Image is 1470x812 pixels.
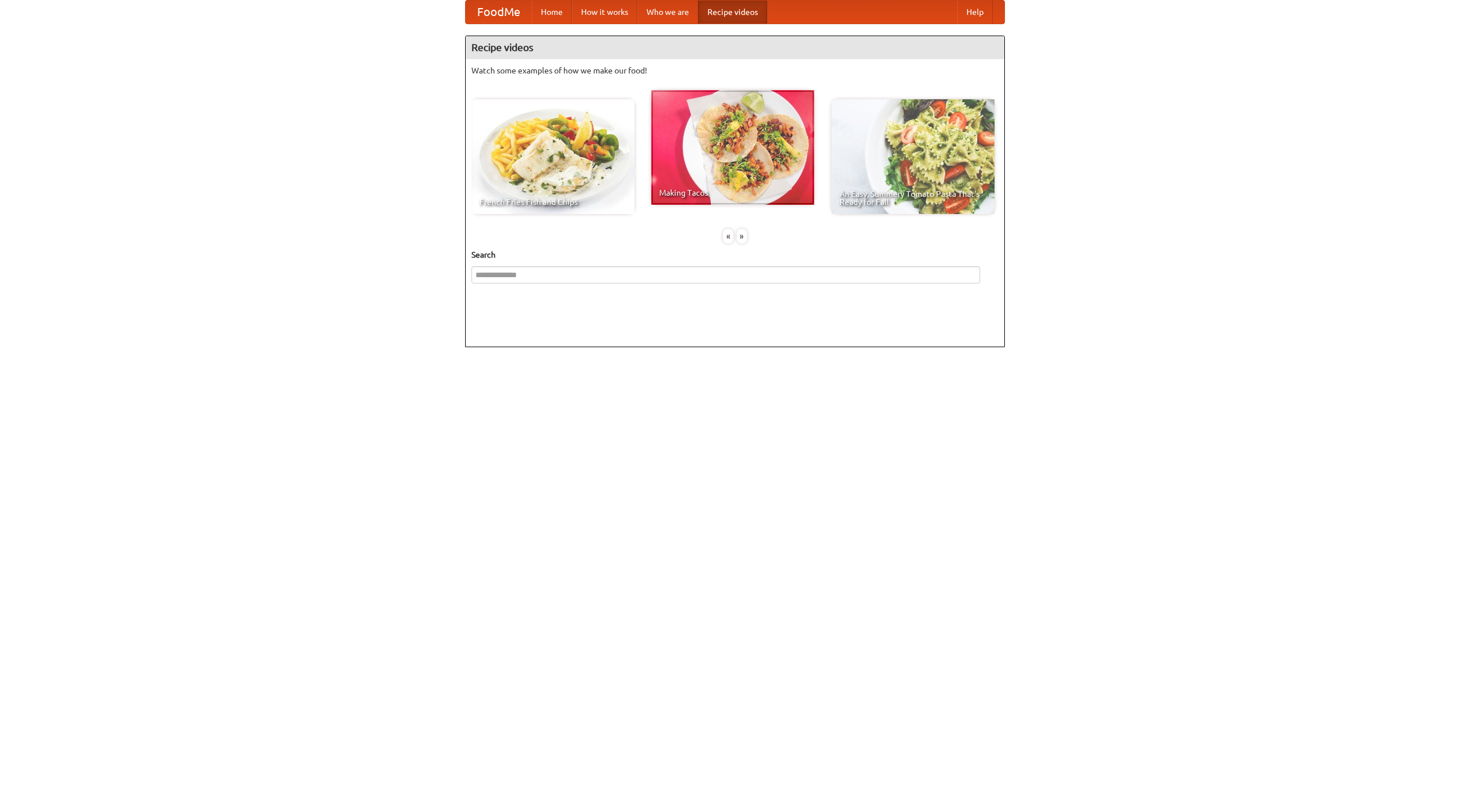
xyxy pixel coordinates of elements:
[831,99,995,214] a: An Easy, Summery Tomato Pasta That's Ready for Fall
[471,99,635,214] a: French Fries Fish and Chips
[737,229,747,243] div: »
[659,189,806,197] span: Making Tacos
[723,229,733,243] div: «
[532,1,572,24] a: Home
[471,249,999,261] h5: Search
[466,1,532,24] a: FoodMe
[471,65,999,76] p: Watch some examples of how we make our food!
[651,90,814,205] a: Making Tacos
[637,1,698,24] a: Who we are
[698,1,767,24] a: Recipe videos
[957,1,993,24] a: Help
[572,1,637,24] a: How it works
[840,190,987,206] span: An Easy, Summery Tomato Pasta That's Ready for Fall
[479,198,626,206] span: French Fries Fish and Chips
[466,36,1004,59] h4: Recipe videos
